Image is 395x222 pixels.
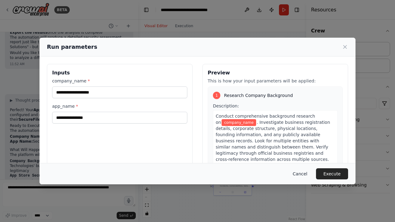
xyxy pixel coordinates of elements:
h3: Preview [208,69,343,77]
span: Research Company Background [224,92,293,98]
button: Cancel [288,168,312,179]
span: . Investigate business registration details, corporate structure, physical locations, founding in... [216,120,330,162]
label: company_name [52,78,187,84]
span: Variable: company_name [222,119,256,126]
div: 1 [213,92,220,99]
span: Conduct comprehensive background research on [216,114,315,125]
h2: Run parameters [47,43,97,51]
button: Execute [316,168,348,179]
h3: Inputs [52,69,187,77]
p: This is how your input parameters will be applied: [208,78,343,84]
label: app_name [52,103,187,109]
span: Description: [213,103,239,108]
